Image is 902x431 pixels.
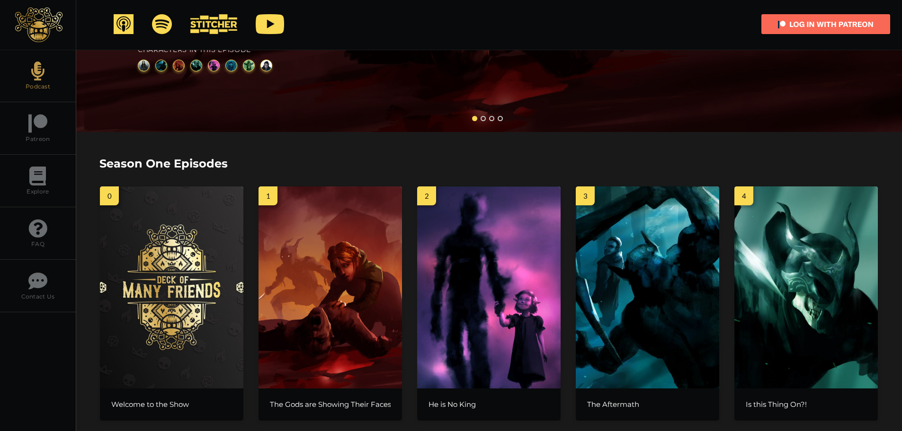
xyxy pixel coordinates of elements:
a: He is No King [429,400,476,409]
img: 5379975d-3c7d-4c4b-949e-ebbf4ff93b47-500x705.jpg [576,186,719,388]
a: The Aftermath [587,400,639,409]
a: Is this Thing On?! [746,400,807,409]
span: 2 [417,186,436,205]
img: patreon%20login@1x.png [761,14,890,34]
img: dc69adbb-f0ca-4301-b53c-714b77c39827-500x705.jpg [734,186,878,388]
img: 02V2-500x705.jpg [417,186,561,388]
a: 3 [489,116,494,121]
a: The Gods are Showing Their Faces [270,400,391,409]
img: DOMF_Banner_Complete-500x705.jpg [100,186,243,388]
span: 4 [734,186,753,205]
img: banner_spotify_podcasts.png [152,14,172,34]
img: banner_apple_podcasts.png [114,14,134,34]
span: 1 [259,186,277,205]
a: 1 [472,116,477,121]
span: 3 [576,186,595,205]
h2: Season One Episodes [99,153,878,174]
img: Deck of Many Friends [15,8,63,42]
img: banner_youtube_podcasts.png [256,14,284,34]
img: 01-500x705.jpg [259,186,402,388]
a: 2 [481,116,486,121]
a: Welcome to the Show [111,400,189,409]
img: banner_stitcher_podcasts.png [190,14,237,34]
span: 0 [100,186,119,205]
a: 4 [498,116,503,121]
